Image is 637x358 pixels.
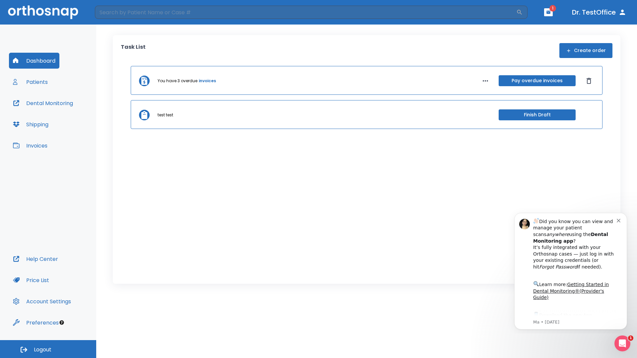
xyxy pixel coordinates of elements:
[29,106,88,118] a: App Store
[504,207,637,333] iframe: Intercom notifications message
[9,74,52,90] button: Patients
[628,335,633,341] span: 1
[9,293,75,309] button: Account Settings
[559,43,612,58] button: Create order
[9,53,59,69] button: Dashboard
[59,320,65,326] div: Tooltip anchor
[499,75,576,86] button: Pay overdue invoices
[8,5,78,19] img: Orthosnap
[121,43,146,58] p: Task List
[199,78,216,84] a: invoices
[9,251,62,267] button: Help Center
[29,112,112,118] p: Message from Ma, sent 6w ago
[9,272,53,288] button: Price List
[34,346,51,353] span: Logout
[158,112,173,118] p: test test
[569,6,629,18] button: Dr. TestOffice
[9,116,52,132] button: Shipping
[584,76,594,86] button: Dismiss
[9,95,77,111] button: Dental Monitoring
[158,78,197,84] p: You have 3 overdue
[29,104,112,138] div: Download the app: | ​ Let us know if you need help getting started!
[112,10,118,16] button: Dismiss notification
[9,138,51,153] button: Invoices
[499,109,576,120] button: Finish Draft
[9,315,63,330] button: Preferences
[549,5,556,12] span: 1
[95,6,516,19] input: Search by Patient Name or Case #
[614,335,630,351] iframe: Intercom live chat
